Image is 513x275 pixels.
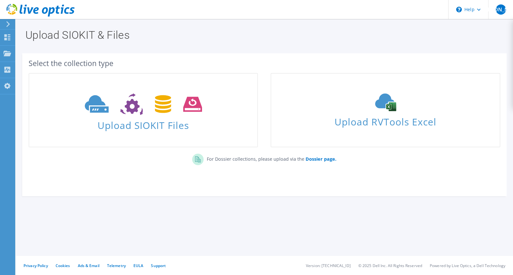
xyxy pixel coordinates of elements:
a: Upload SIOKIT Files [29,73,258,147]
span: Upload RVTools Excel [271,113,499,127]
span: [PERSON_NAME] [496,4,506,15]
a: Privacy Policy [24,263,48,268]
li: Powered by Live Optics, a Dell Technology [430,263,505,268]
svg: \n [456,7,462,12]
li: © 2025 Dell Inc. All Rights Reserved [358,263,422,268]
p: For Dossier collections, please upload via the [204,154,336,163]
h1: Upload SIOKIT & Files [25,30,500,40]
a: Dossier page. [304,156,336,162]
b: Dossier page. [306,156,336,162]
a: Support [151,263,166,268]
li: Version: [TECHNICAL_ID] [306,263,351,268]
span: Upload SIOKIT Files [29,117,257,130]
a: EULA [133,263,143,268]
a: Cookies [56,263,70,268]
a: Ads & Email [78,263,99,268]
a: Telemetry [107,263,126,268]
a: Upload RVTools Excel [271,73,500,147]
div: Select the collection type [29,60,500,67]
